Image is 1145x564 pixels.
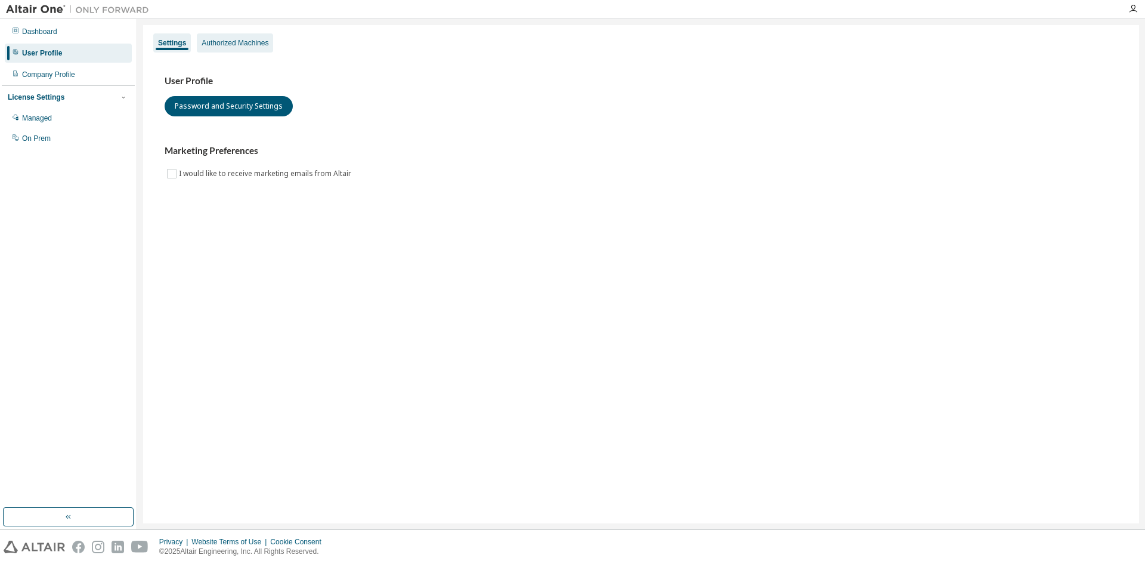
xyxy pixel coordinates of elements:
div: Managed [22,113,52,123]
div: User Profile [22,48,62,58]
div: Website Terms of Use [191,537,270,547]
div: Company Profile [22,70,75,79]
h3: Marketing Preferences [165,145,1118,157]
img: instagram.svg [92,541,104,553]
div: Dashboard [22,27,57,36]
div: Authorized Machines [202,38,268,48]
div: License Settings [8,93,64,102]
div: On Prem [22,134,51,143]
p: © 2025 Altair Engineering, Inc. All Rights Reserved. [159,547,329,557]
img: Altair One [6,4,155,16]
img: altair_logo.svg [4,541,65,553]
div: Settings [158,38,186,48]
button: Password and Security Settings [165,96,293,116]
img: facebook.svg [72,541,85,553]
h3: User Profile [165,75,1118,87]
div: Cookie Consent [270,537,328,547]
div: Privacy [159,537,191,547]
img: youtube.svg [131,541,148,553]
label: I would like to receive marketing emails from Altair [179,167,354,181]
img: linkedin.svg [112,541,124,553]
